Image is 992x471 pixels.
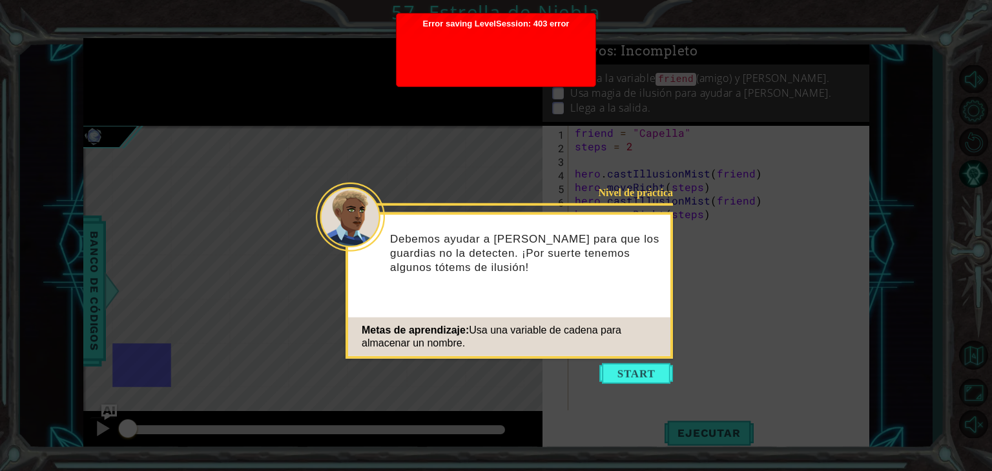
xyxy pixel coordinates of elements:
[390,232,661,274] p: Debemos ayudar a [PERSON_NAME] para que los guardias no la detecten. ¡Por suerte tenemos algunos ...
[599,363,673,384] button: Start
[423,19,570,28] span: Error saving LevelSession: 403 error
[362,325,621,348] span: Usa una variable de cadena para almacenar un nombre.
[591,186,673,199] div: Nivel de práctica
[362,325,469,336] span: Metas de aprendizaje:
